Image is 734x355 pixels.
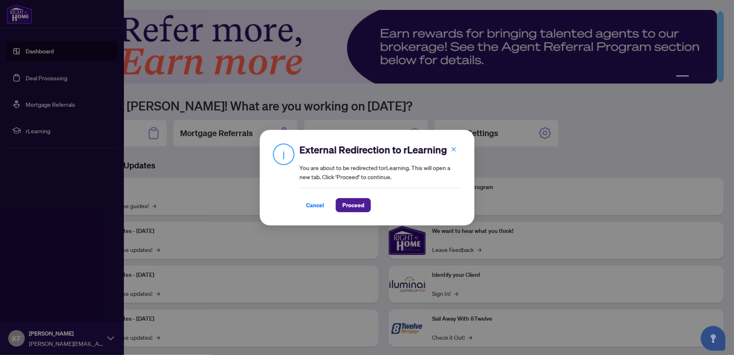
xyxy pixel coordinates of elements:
button: Cancel [299,198,331,212]
h2: External Redirection to rLearning [299,143,461,156]
span: close [451,146,457,152]
button: Open asap [701,326,726,351]
span: Proceed [342,199,364,212]
span: Cancel [306,199,324,212]
div: You are about to be redirected to rLearning . This will open a new tab. Click ‘Proceed’ to continue. [299,143,461,212]
button: Proceed [336,198,371,212]
img: Info Icon [273,143,295,165]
